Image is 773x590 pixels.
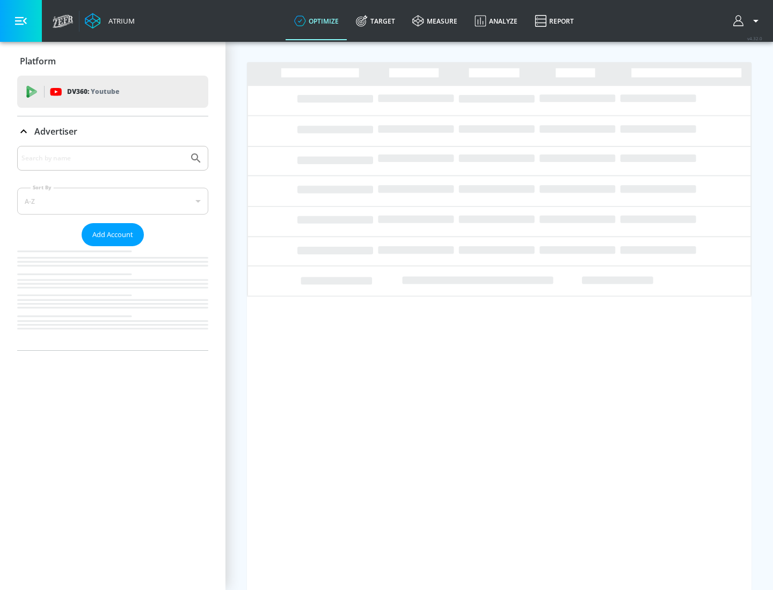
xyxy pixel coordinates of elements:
p: Platform [20,55,56,67]
span: Add Account [92,228,133,241]
p: Youtube [91,86,119,97]
a: measure [404,2,466,40]
a: optimize [286,2,347,40]
span: v 4.32.0 [747,35,762,41]
div: Advertiser [17,146,208,350]
a: Analyze [466,2,526,40]
label: Sort By [31,184,54,191]
div: A-Z [17,188,208,215]
p: Advertiser [34,126,77,137]
div: Platform [17,46,208,76]
button: Add Account [82,223,144,246]
a: Atrium [85,13,135,29]
p: DV360: [67,86,119,98]
input: Search by name [21,151,184,165]
div: DV360: Youtube [17,76,208,108]
div: Atrium [104,16,135,26]
nav: list of Advertiser [17,246,208,350]
a: Report [526,2,582,40]
a: Target [347,2,404,40]
div: Advertiser [17,116,208,146]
